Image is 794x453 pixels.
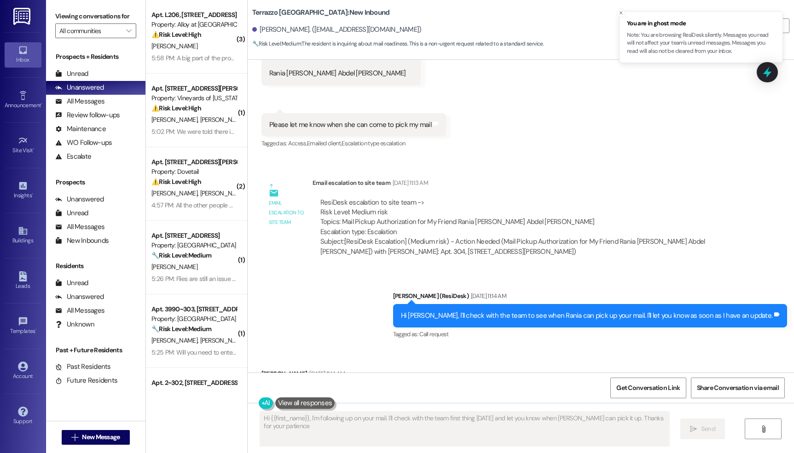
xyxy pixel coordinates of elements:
[151,325,211,333] strong: 🔧 Risk Level: Medium
[5,42,41,67] a: Inbox
[55,83,104,92] div: Unanswered
[55,278,88,288] div: Unread
[82,432,120,442] span: New Message
[55,152,91,161] div: Escalate
[13,8,32,25] img: ResiDesk Logo
[151,336,200,344] span: [PERSON_NAME]
[701,424,715,434] span: Send
[126,27,131,34] i: 
[55,110,120,120] div: Review follow-ups
[151,178,201,186] strong: ⚠️ Risk Level: High
[252,8,390,17] b: Terrazzo [GEOGRAPHIC_DATA]: New Inbound
[5,178,41,203] a: Insights •
[59,23,122,38] input: All communities
[760,425,767,433] i: 
[307,139,342,147] span: Emailed client ,
[35,327,37,333] span: •
[151,231,237,241] div: Apt. [STREET_ADDRESS]
[151,189,200,197] span: [PERSON_NAME]
[269,49,406,79] div: My Friend name is Rania [PERSON_NAME] Abdel [PERSON_NAME]
[252,40,301,47] strong: 🔧 Risk Level: Medium
[151,201,466,209] div: 4:57 PM: All the other people don't live there. It's been a year since [PERSON_NAME] and I lived ...
[200,336,246,344] span: [PERSON_NAME]
[151,304,237,314] div: Apt. 3990~303, [STREET_ADDRESS][PERSON_NAME]
[616,383,680,393] span: Get Conversation Link
[342,139,405,147] span: Escalation type escalation
[32,191,33,197] span: •
[55,195,104,204] div: Unanswered
[55,124,106,134] div: Maintenance
[616,8,626,17] button: Close toast
[261,137,446,150] div: Tagged as:
[151,263,197,271] span: [PERSON_NAME]
[151,93,237,103] div: Property: Vineyards of [US_STATE][GEOGRAPHIC_DATA]
[690,425,697,433] i: 
[252,39,544,49] span: : The resident is inquiring about mail readiness. This is a non-urgent request related to a stand...
[691,378,785,398] button: Share Conversation via email
[627,19,775,28] span: You are in ghost mode
[55,97,104,106] div: All Messages
[55,222,104,232] div: All Messages
[697,383,779,393] span: Share Conversation via email
[55,292,104,302] div: Unanswered
[288,139,307,147] span: Access ,
[393,291,788,304] div: [PERSON_NAME] (ResiDesk)
[55,138,112,148] div: WO Follow-ups
[46,345,145,355] div: Past + Future Residents
[680,419,725,439] button: Send
[151,127,688,136] div: 5:02 PM: We were told there is a leak in the AC that needed to be sealed. We also were low on coo...
[307,369,345,378] div: [DATE] 11:14 AM
[55,320,94,329] div: Unknown
[55,9,136,23] label: Viewing conversations for
[390,178,428,188] div: [DATE] 11:13 AM
[55,306,104,315] div: All Messages
[401,311,773,321] div: Hi [PERSON_NAME], I'll check with the team to see when Rania can pick up your mail. I'll let you ...
[252,25,422,34] div: [PERSON_NAME]. ([EMAIL_ADDRESS][DOMAIN_NAME])
[200,189,296,197] span: [PERSON_NAME] [PERSON_NAME]
[151,348,406,356] div: 5:25 PM: Will you need to enter the apartment? Just trying to figure out what to do with our dog
[469,291,506,301] div: [DATE] 11:14 AM
[151,42,197,50] span: [PERSON_NAME]
[46,52,145,62] div: Prospects + Residents
[627,31,775,56] p: Note: You are browsing ResiDesk silently. Messages you read will not affect your team's unread me...
[151,378,237,388] div: Apt. 2~302, [STREET_ADDRESS]
[151,115,200,124] span: [PERSON_NAME]
[269,120,431,130] div: Please let me know when she can come to pick my mail
[5,133,41,158] a: Site Visit •
[261,369,348,382] div: [PERSON_NAME]
[151,241,237,250] div: Property: [GEOGRAPHIC_DATA]
[46,178,145,187] div: Prospects
[610,378,686,398] button: Get Conversation Link
[55,376,117,385] div: Future Residents
[55,362,111,372] div: Past Residents
[151,20,237,29] div: Property: Alloy at [GEOGRAPHIC_DATA]
[320,198,731,237] div: ResiDesk escalation to site team -> Risk Level: Medium risk Topics: Mail Pickup Authorization for...
[320,237,731,257] div: Subject: [ResiDesk Escalation] (Medium risk) - Action Needed (Mail Pickup Authorization for My Fr...
[46,261,145,271] div: Residents
[5,223,41,248] a: Buildings
[5,269,41,293] a: Leads
[260,412,669,446] textarea: Hi {{first_name}}, I'm following up on your mail. I'll check with
[151,104,201,112] strong: ⚠️ Risk Level: High
[55,236,109,246] div: New Inbounds
[62,430,130,445] button: New Message
[151,167,237,177] div: Property: Dovetail
[419,330,448,338] span: Call request
[269,198,305,228] div: Email escalation to site team
[5,314,41,338] a: Templates •
[393,327,788,341] div: Tagged as:
[151,30,201,39] strong: ⚠️ Risk Level: High
[313,178,739,191] div: Email escalation to site team
[151,84,237,93] div: Apt. [STREET_ADDRESS][PERSON_NAME]
[151,157,237,167] div: Apt. [STREET_ADDRESS][PERSON_NAME]
[200,115,246,124] span: [PERSON_NAME]
[151,10,237,20] div: Apt. L206, [STREET_ADDRESS]
[33,146,35,152] span: •
[71,434,78,441] i: 
[151,251,211,259] strong: 🔧 Risk Level: Medium
[151,275,516,283] div: 5:26 PM: Flies are still an issue the flies inside are bigger than the ones I see outside. They s...
[41,101,42,107] span: •
[5,359,41,384] a: Account
[5,404,41,429] a: Support
[151,314,237,324] div: Property: [GEOGRAPHIC_DATA]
